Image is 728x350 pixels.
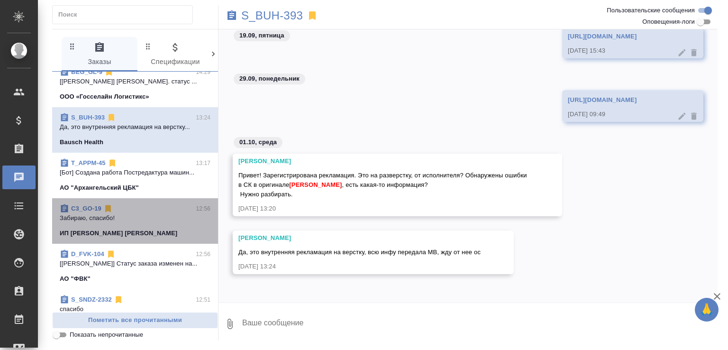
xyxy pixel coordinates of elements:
[60,213,210,223] p: Забираю, спасибо!
[71,68,102,75] a: BEG_GL-9
[196,295,210,304] p: 12:51
[196,113,210,122] p: 13:24
[568,96,637,103] a: [URL][DOMAIN_NAME]
[642,17,695,27] span: Оповещения-логи
[695,298,719,322] button: 🙏
[238,204,529,213] div: [DATE] 13:20
[60,183,139,193] p: АО "Архангельский ЦБК"
[289,181,342,188] span: [PERSON_NAME]
[60,168,210,177] p: [Бот] Создана работа Постредактура машин...
[104,67,114,77] svg: Отписаться
[58,8,192,21] input: Поиск
[607,6,695,15] span: Пользовательские сообщения
[699,300,715,320] span: 🙏
[71,296,112,303] a: S_SNDZ-2332
[196,67,210,77] p: 14:29
[60,92,149,101] p: ООО «Госселайн Логистикс»
[114,295,123,304] svg: Отписаться
[60,274,91,284] p: АО "ФВК"
[196,204,210,213] p: 12:56
[196,158,210,168] p: 13:17
[144,42,153,51] svg: Зажми и перетащи, чтобы поменять порядок вкладок
[60,259,210,268] p: [[PERSON_NAME]] Статус заказа изменен на...
[52,153,218,198] div: T_APPM-4513:17[Бот] Создана работа Постредактура машин...АО "Архангельский ЦБК"
[239,74,300,83] p: 29.09, понедельник
[71,250,104,258] a: D_FVK-104
[60,77,210,86] p: [[PERSON_NAME]] [PERSON_NAME]. статус ...
[143,42,208,68] span: Спецификации
[52,289,218,335] div: S_SNDZ-233212:51спасибоSandoz
[238,262,481,271] div: [DATE] 13:24
[238,157,529,166] div: [PERSON_NAME]
[107,113,116,122] svg: Отписаться
[52,198,218,244] div: C3_GO-1912:56Забираю, спасибо!ИП [PERSON_NAME] [PERSON_NAME]
[68,42,77,51] svg: Зажми и перетащи, чтобы поменять порядок вкладок
[52,312,218,329] button: Пометить все прочитанными
[67,42,132,68] span: Заказы
[60,138,103,147] p: Bausch Health
[238,172,528,198] span: Привет! Зарегистрирована рекламация. Это на разверстку, от исполнителя? Обнаружены ошибки в СК в ...
[60,229,177,238] p: ИП [PERSON_NAME] [PERSON_NAME]
[52,244,218,289] div: D_FVK-10412:56[[PERSON_NAME]] Статус заказа изменен на...АО "ФВК"
[239,31,284,40] p: 19.09, пятница
[52,62,218,107] div: BEG_GL-914:29[[PERSON_NAME]] [PERSON_NAME]. статус ...ООО «Госселайн Логистикс»
[239,138,277,147] p: 01.10, среда
[568,110,670,119] div: [DATE] 09:49
[60,304,210,314] p: спасибо
[568,46,670,55] div: [DATE] 15:43
[241,11,303,20] a: S_BUH-393
[196,249,210,259] p: 12:56
[106,249,116,259] svg: Отписаться
[60,122,210,132] p: Да, это внутренняя рекламация на верстку...
[71,159,106,166] a: T_APPM-45
[70,330,143,340] span: Показать непрочитанные
[108,158,117,168] svg: Отписаться
[238,249,481,256] span: Да, это внутренняя рекламация на верстку, всю инфу передала МВ, жду от нее ос
[71,205,101,212] a: C3_GO-19
[71,114,105,121] a: S_BUH-393
[52,107,218,153] div: S_BUH-39313:24Да, это внутренняя рекламация на верстку...Bausch Health
[103,204,113,213] svg: Отписаться
[57,315,213,326] span: Пометить все прочитанными
[238,233,481,243] div: [PERSON_NAME]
